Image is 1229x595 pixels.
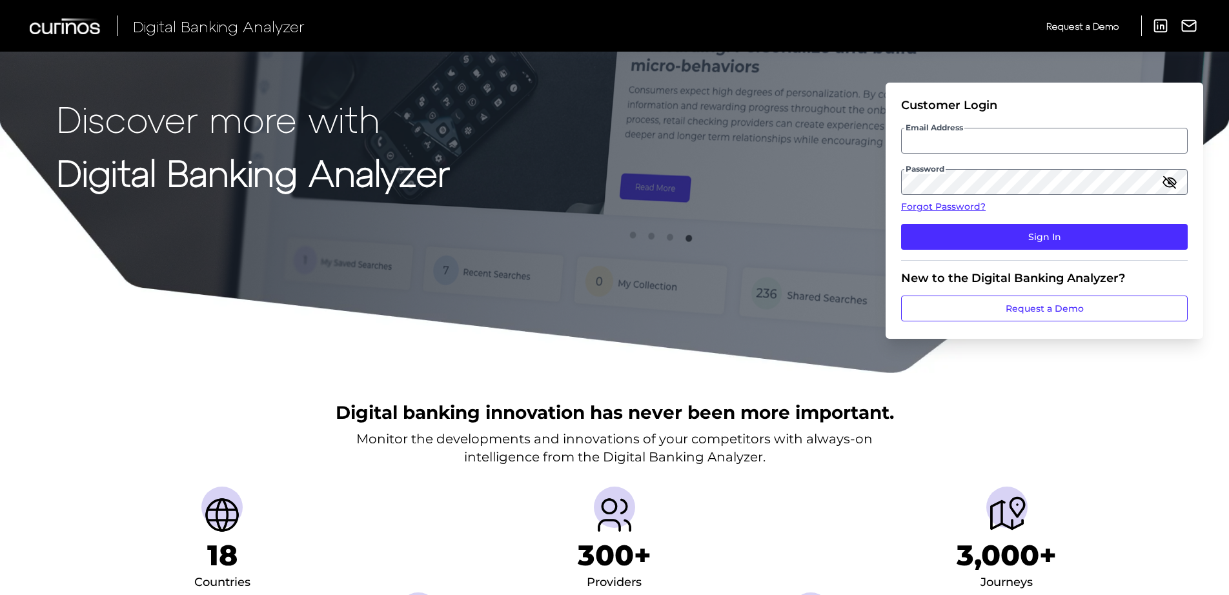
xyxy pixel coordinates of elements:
[904,164,946,174] span: Password
[336,400,894,425] h2: Digital banking innovation has never been more important.
[904,123,964,133] span: Email Address
[30,18,102,34] img: Curinos
[1046,21,1119,32] span: Request a Demo
[986,494,1028,536] img: Journeys
[578,538,651,572] h1: 300+
[201,494,243,536] img: Countries
[207,538,238,572] h1: 18
[901,224,1188,250] button: Sign In
[901,271,1188,285] div: New to the Digital Banking Analyzer?
[957,538,1057,572] h1: 3,000+
[901,296,1188,321] a: Request a Demo
[57,150,450,194] strong: Digital Banking Analyzer
[587,572,642,593] div: Providers
[901,98,1188,112] div: Customer Login
[356,430,873,466] p: Monitor the developments and innovations of your competitors with always-on intelligence from the...
[57,98,450,139] p: Discover more with
[901,200,1188,214] a: Forgot Password?
[980,572,1033,593] div: Journeys
[1046,15,1119,37] a: Request a Demo
[133,17,305,35] span: Digital Banking Analyzer
[194,572,250,593] div: Countries
[594,494,635,536] img: Providers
